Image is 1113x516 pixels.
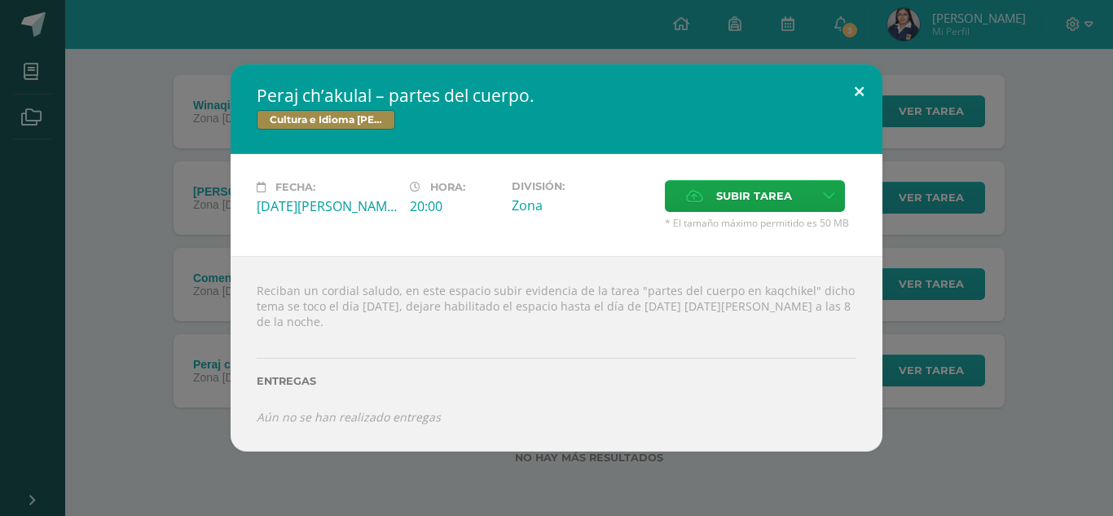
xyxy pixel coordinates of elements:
[430,181,465,193] span: Hora:
[257,84,856,107] h2: Peraj ch’akulal – partes del cuerpo.
[257,375,856,387] label: Entregas
[257,197,397,215] div: [DATE][PERSON_NAME]
[410,197,499,215] div: 20:00
[512,180,652,192] label: División:
[512,196,652,214] div: Zona
[275,181,315,193] span: Fecha:
[836,64,882,120] button: Close (Esc)
[257,110,395,130] span: Cultura e Idioma [PERSON_NAME] o Xinca
[257,409,441,425] i: Aún no se han realizado entregas
[665,216,856,230] span: * El tamaño máximo permitido es 50 MB
[716,181,792,211] span: Subir tarea
[231,256,882,452] div: Reciban un cordial saludo, en este espacio subir evidencia de la tarea "partes del cuerpo en kaqc...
